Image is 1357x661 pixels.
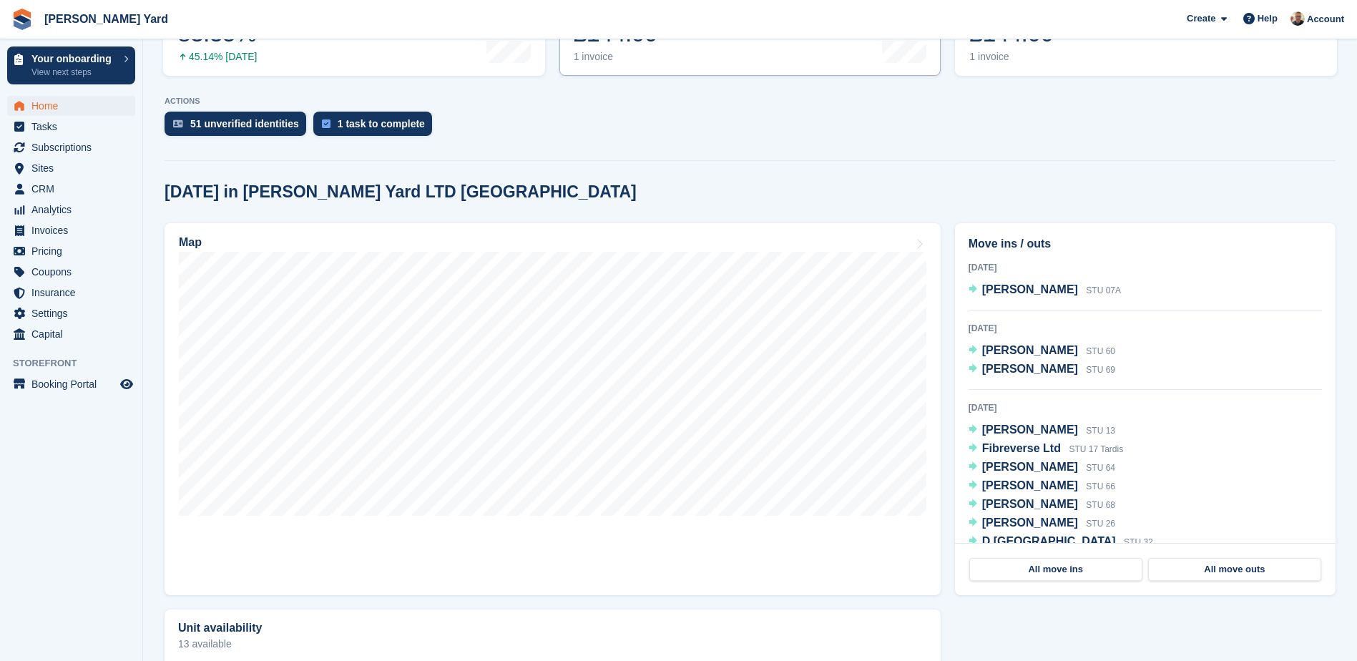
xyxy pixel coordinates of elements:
[969,459,1115,477] a: [PERSON_NAME] STU 64
[1086,481,1115,491] span: STU 66
[982,283,1078,295] span: [PERSON_NAME]
[1086,463,1115,473] span: STU 64
[7,96,135,116] a: menu
[969,322,1322,335] div: [DATE]
[969,361,1115,379] a: [PERSON_NAME] STU 69
[31,283,117,303] span: Insurance
[1086,285,1121,295] span: STU 07A
[982,423,1078,436] span: [PERSON_NAME]
[7,117,135,137] a: menu
[982,344,1078,356] span: [PERSON_NAME]
[982,535,1116,547] span: D [GEOGRAPHIC_DATA]
[7,179,135,199] a: menu
[969,235,1322,253] h2: Move ins / outs
[7,220,135,240] a: menu
[969,421,1115,440] a: [PERSON_NAME] STU 13
[969,261,1322,274] div: [DATE]
[31,54,117,64] p: Your onboarding
[322,119,330,128] img: task-75834270c22a3079a89374b754ae025e5fb1db73e45f91037f5363f120a921f8.svg
[31,117,117,137] span: Tasks
[31,158,117,178] span: Sites
[7,241,135,261] a: menu
[982,442,1061,454] span: Fibreverse Ltd
[31,241,117,261] span: Pricing
[165,223,941,595] a: Map
[969,558,1142,581] a: All move ins
[31,324,117,344] span: Capital
[969,477,1115,496] a: [PERSON_NAME] STU 66
[7,200,135,220] a: menu
[11,9,33,30] img: stora-icon-8386f47178a22dfd0bd8f6a31ec36ba5ce8667c1dd55bd0f319d3a0aa187defe.svg
[982,461,1078,473] span: [PERSON_NAME]
[178,622,262,635] h2: Unit availability
[1086,346,1115,356] span: STU 60
[1307,12,1344,26] span: Account
[1258,11,1278,26] span: Help
[31,303,117,323] span: Settings
[1086,426,1115,436] span: STU 13
[118,376,135,393] a: Preview store
[338,118,425,129] div: 1 task to complete
[31,220,117,240] span: Invoices
[7,262,135,282] a: menu
[7,374,135,394] a: menu
[31,262,117,282] span: Coupons
[1069,444,1123,454] span: STU 17 Tardis
[1086,365,1115,375] span: STU 69
[165,182,637,202] h2: [DATE] in [PERSON_NAME] Yard LTD [GEOGRAPHIC_DATA]
[7,303,135,323] a: menu
[31,179,117,199] span: CRM
[1187,11,1215,26] span: Create
[173,119,183,128] img: verify_identity-adf6edd0f0f0b5bbfe63781bf79b02c33cf7c696d77639b501bdc392416b5a36.svg
[969,281,1121,300] a: [PERSON_NAME] STU 07A
[7,158,135,178] a: menu
[31,66,117,79] p: View next steps
[313,112,439,143] a: 1 task to complete
[1086,519,1115,529] span: STU 26
[178,639,927,649] p: 13 available
[982,498,1078,510] span: [PERSON_NAME]
[7,137,135,157] a: menu
[31,137,117,157] span: Subscriptions
[13,356,142,371] span: Storefront
[969,440,1124,459] a: Fibreverse Ltd STU 17 Tardis
[1124,537,1153,547] span: STU 32
[969,401,1322,414] div: [DATE]
[177,51,257,63] div: 45.14% [DATE]
[982,363,1078,375] span: [PERSON_NAME]
[1086,500,1115,510] span: STU 68
[31,200,117,220] span: Analytics
[7,46,135,84] a: Your onboarding View next steps
[165,112,313,143] a: 51 unverified identities
[969,496,1115,514] a: [PERSON_NAME] STU 68
[1290,11,1305,26] img: Si Allen
[969,51,1067,63] div: 1 invoice
[179,236,202,249] h2: Map
[982,516,1078,529] span: [PERSON_NAME]
[969,533,1153,552] a: D [GEOGRAPHIC_DATA] STU 32
[31,374,117,394] span: Booking Portal
[39,7,174,31] a: [PERSON_NAME] Yard
[969,514,1115,533] a: [PERSON_NAME] STU 26
[1148,558,1321,581] a: All move outs
[31,96,117,116] span: Home
[969,342,1115,361] a: [PERSON_NAME] STU 60
[982,479,1078,491] span: [PERSON_NAME]
[7,324,135,344] a: menu
[7,283,135,303] a: menu
[165,97,1336,106] p: ACTIONS
[190,118,299,129] div: 51 unverified identities
[574,51,680,63] div: 1 invoice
